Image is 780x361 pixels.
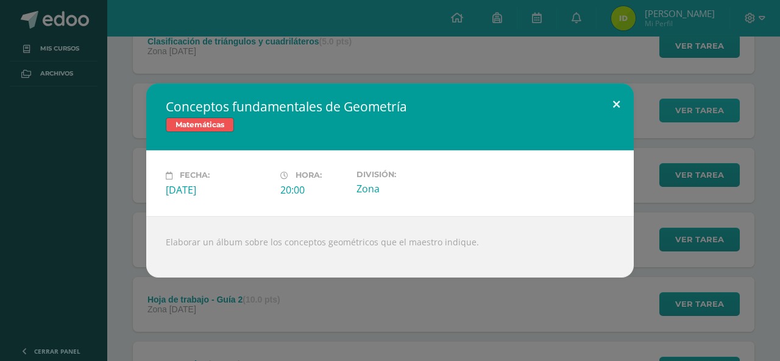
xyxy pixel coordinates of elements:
[356,182,461,195] div: Zona
[599,83,634,125] button: Close (Esc)
[166,117,234,132] span: Matemáticas
[280,183,347,197] div: 20:00
[180,171,210,180] span: Fecha:
[166,98,614,115] h2: Conceptos fundamentales de Geometría
[356,170,461,179] label: División:
[296,171,322,180] span: Hora:
[146,216,634,278] div: Elaborar un álbum sobre los conceptos geométricos que el maestro indique.
[166,183,271,197] div: [DATE]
